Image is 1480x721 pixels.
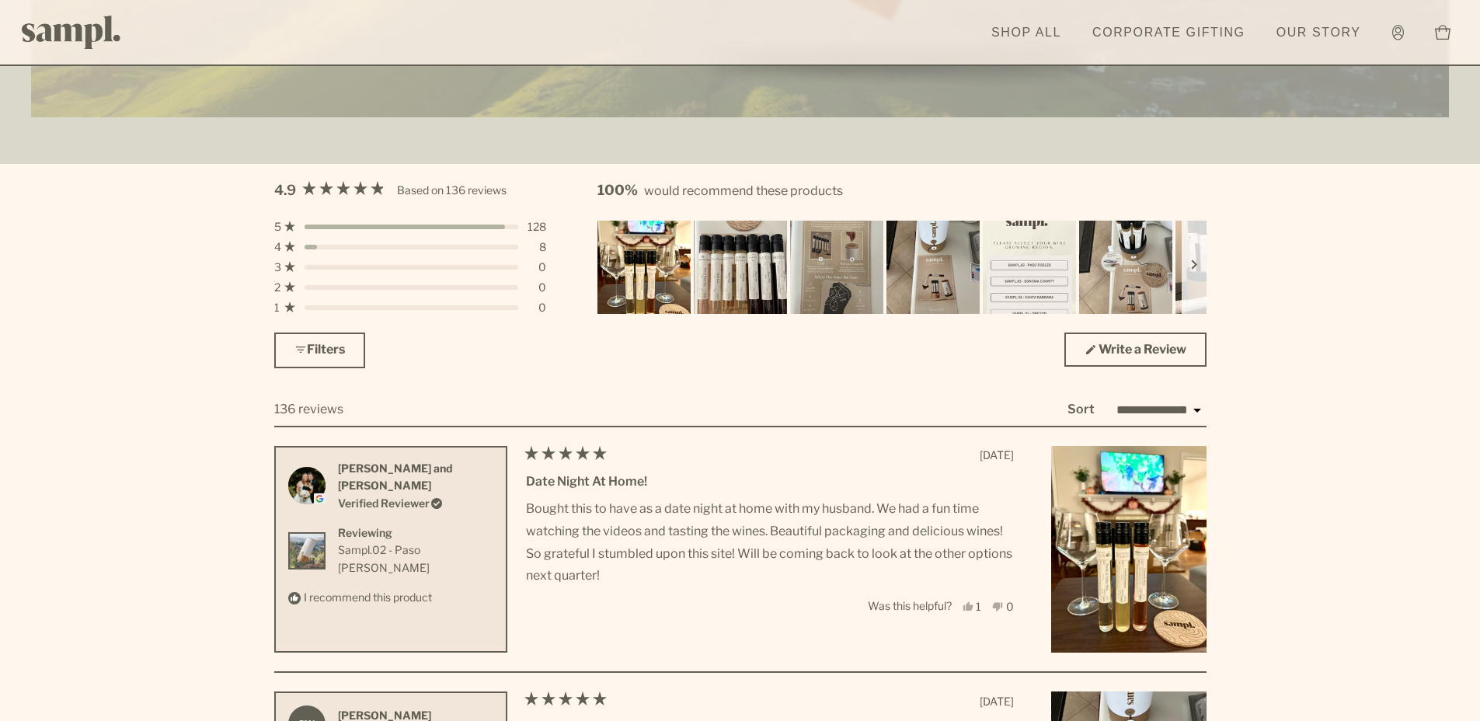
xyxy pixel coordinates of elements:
span: 3 [274,262,281,273]
img: Profile picture for Chase and Kelly B. [288,467,326,504]
span: [DATE] [980,695,1014,708]
strong: 100% [597,182,638,198]
strong: [PERSON_NAME] and [PERSON_NAME] [338,462,453,492]
p: Bought this to have as a date night at home with my husband. We had a fun time watching the video... [526,498,1014,587]
button: 0 [992,601,1014,612]
span: 4.9 [274,179,296,202]
div: 0 [528,302,546,313]
span: Filters [307,342,345,357]
div: Based on 136 reviews [397,182,507,199]
span: Was this helpful? [868,599,952,612]
img: google logo [314,493,325,504]
div: 0 [528,282,546,293]
div: Carousel of customer-uploaded media. Press left and right arrows to navigate. Press enter or spac... [597,221,1207,314]
label: Sort [1067,402,1095,416]
img: Customer-uploaded image, show more details [790,221,883,314]
img: Customer-uploaded image, show more details [886,221,980,314]
a: Our Story [1269,16,1369,50]
span: I recommend this product [304,590,432,604]
img: Sampl logo [22,16,121,49]
img: Customer-uploaded image, show more details [1051,446,1207,653]
button: 1 [963,601,982,612]
div: Reviewing [338,524,493,542]
span: 1 [274,302,280,313]
img: Customer-uploaded image, show more details [983,221,1076,314]
img: Customer-uploaded image, show more details [691,218,789,316]
span: 4 [274,242,281,253]
span: [DATE] [980,448,1014,462]
a: Shop All [984,16,1069,50]
span: would recommend these products [644,183,843,198]
a: View Sampl.02 - Paso Robles [338,542,493,576]
span: 5 [274,221,281,232]
a: Corporate Gifting [1085,16,1253,50]
img: Customer-uploaded image, show more details [1175,221,1269,314]
button: Next Slide [1182,221,1207,314]
span: 2 [274,282,280,293]
div: Date Night at Home! [526,472,1014,492]
button: Filters [274,333,365,368]
div: 128 [528,221,546,232]
img: Customer-uploaded image, show more details [1079,221,1172,314]
a: Write a Review [1064,333,1207,367]
div: 0 [528,262,546,273]
div: 136 reviews [274,399,343,420]
div: 8 [528,242,546,253]
img: Customer-uploaded image, show more details [597,221,691,314]
div: Verified Reviewer [338,495,493,512]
